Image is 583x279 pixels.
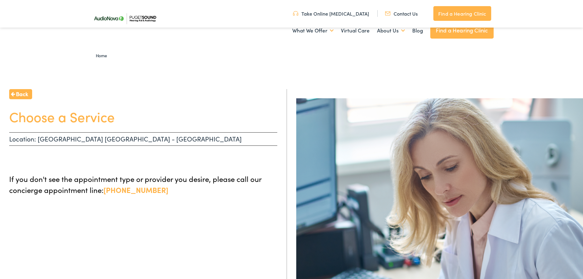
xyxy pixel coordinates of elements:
p: Location: [GEOGRAPHIC_DATA] [GEOGRAPHIC_DATA] - [GEOGRAPHIC_DATA] [9,132,277,146]
a: Find a Hearing Clinic [430,22,494,39]
a: Take Online [MEDICAL_DATA] [293,10,369,17]
span: Back [16,90,28,98]
a: About Us [377,19,405,42]
a: Find a Hearing Clinic [433,6,491,21]
a: Virtual Care [341,19,370,42]
a: [PHONE_NUMBER] [103,185,168,195]
img: utility icon [385,10,391,17]
p: If you don't see the appointment type or provider you desire, please call our concierge appointme... [9,173,277,195]
a: What We Offer [292,19,334,42]
a: Home [96,52,110,58]
img: utility icon [293,10,298,17]
h1: Choose a Service [9,108,277,125]
a: Contact Us [385,10,418,17]
a: Blog [412,19,423,42]
a: Back [9,89,32,99]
